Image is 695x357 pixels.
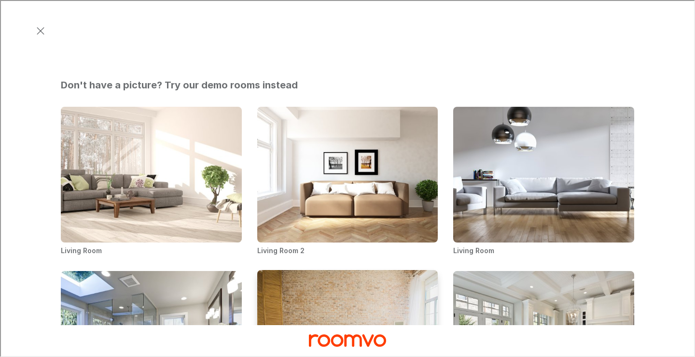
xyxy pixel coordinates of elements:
[256,244,437,255] h3: Living Room 2
[452,106,635,243] img: Living Room
[31,21,48,39] button: Exit visualizer
[452,244,633,255] h3: Living Room
[60,106,241,254] li: Living Room
[60,78,297,90] h2: Don't have a picture? Try our demo rooms instead
[308,329,385,350] a: Visit Floors and Designs homepage
[256,106,437,254] li: Living Room 2
[256,106,439,243] img: Living Room 2
[60,244,241,255] h3: Living Room
[60,106,242,243] img: Living Room
[452,106,633,254] li: Living Room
